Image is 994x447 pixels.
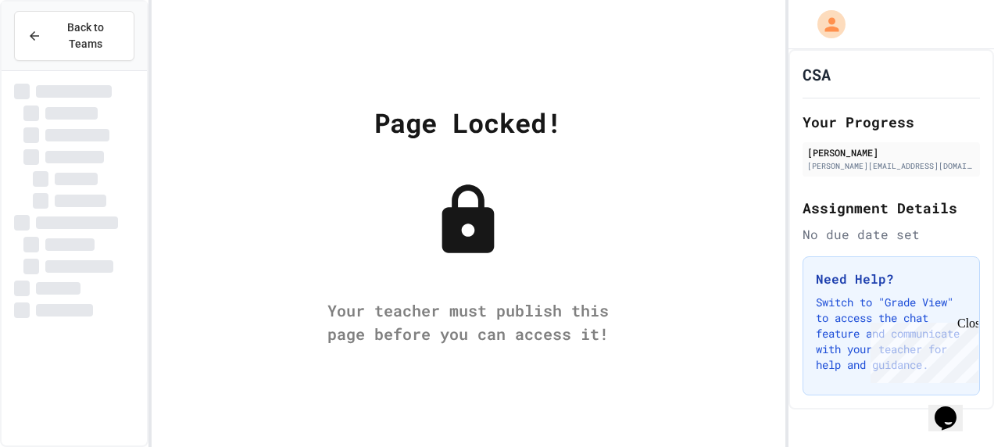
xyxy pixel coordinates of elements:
div: Chat with us now!Close [6,6,108,99]
h3: Need Help? [816,270,967,288]
h2: Your Progress [803,111,980,133]
div: No due date set [803,225,980,244]
p: Switch to "Grade View" to access the chat feature and communicate with your teacher for help and ... [816,295,967,373]
button: Back to Teams [14,11,134,61]
div: [PERSON_NAME][EMAIL_ADDRESS][DOMAIN_NAME] [807,160,975,172]
h1: CSA [803,63,831,85]
div: Your teacher must publish this page before you can access it! [312,299,624,345]
div: [PERSON_NAME] [807,145,975,159]
span: Back to Teams [51,20,121,52]
h2: Assignment Details [803,197,980,219]
div: Page Locked! [374,102,562,142]
iframe: chat widget [928,384,978,431]
iframe: chat widget [864,316,978,383]
div: My Account [801,6,849,42]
